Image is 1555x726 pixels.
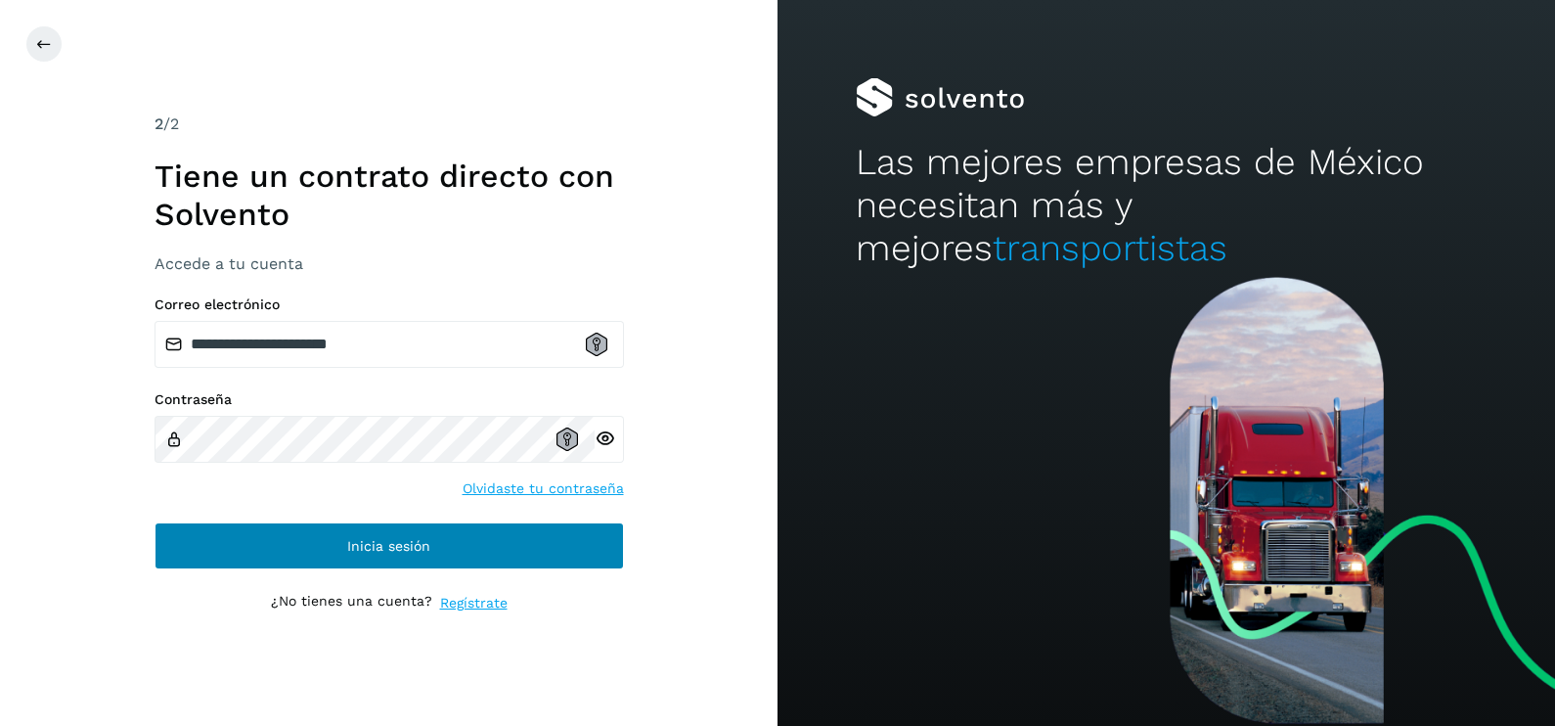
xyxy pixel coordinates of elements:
label: Correo electrónico [155,296,624,313]
a: Regístrate [440,593,508,613]
h2: Las mejores empresas de México necesitan más y mejores [856,141,1478,271]
button: Inicia sesión [155,522,624,569]
span: transportistas [993,227,1227,269]
label: Contraseña [155,391,624,408]
div: /2 [155,113,624,136]
h1: Tiene un contrato directo con Solvento [155,158,624,233]
h3: Accede a tu cuenta [155,254,624,273]
span: 2 [155,114,163,133]
a: Olvidaste tu contraseña [463,478,624,499]
span: Inicia sesión [347,539,430,553]
p: ¿No tienes una cuenta? [271,593,432,613]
